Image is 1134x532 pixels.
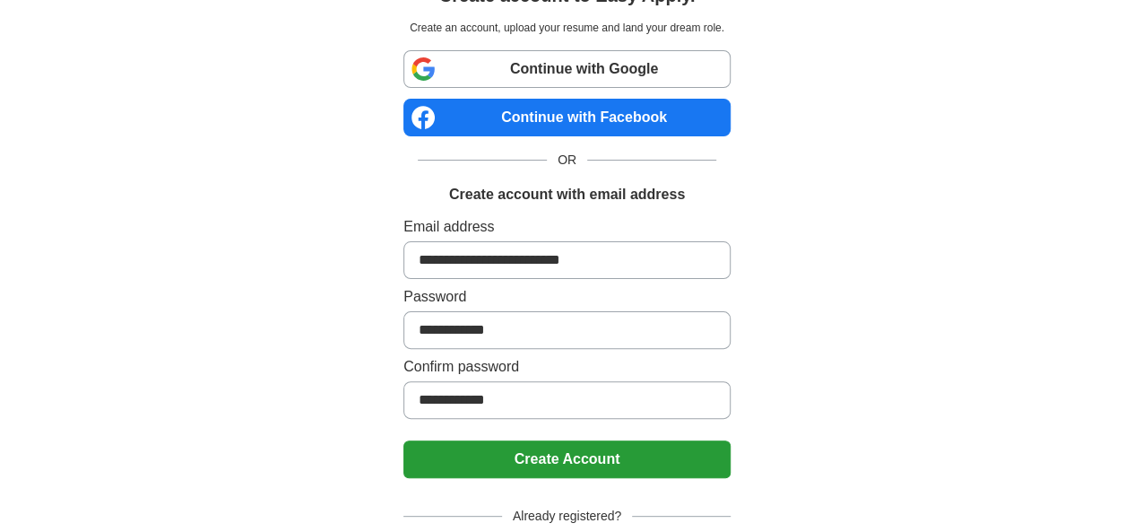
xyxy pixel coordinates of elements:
button: Create Account [403,440,731,478]
a: Continue with Facebook [403,99,731,136]
span: Already registered? [502,507,632,526]
p: Create an account, upload your resume and land your dream role. [407,20,727,36]
a: Continue with Google [403,50,731,88]
label: Email address [403,216,731,238]
label: Confirm password [403,356,731,378]
h1: Create account with email address [449,184,685,205]
label: Password [403,286,731,308]
span: OR [547,151,587,170]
